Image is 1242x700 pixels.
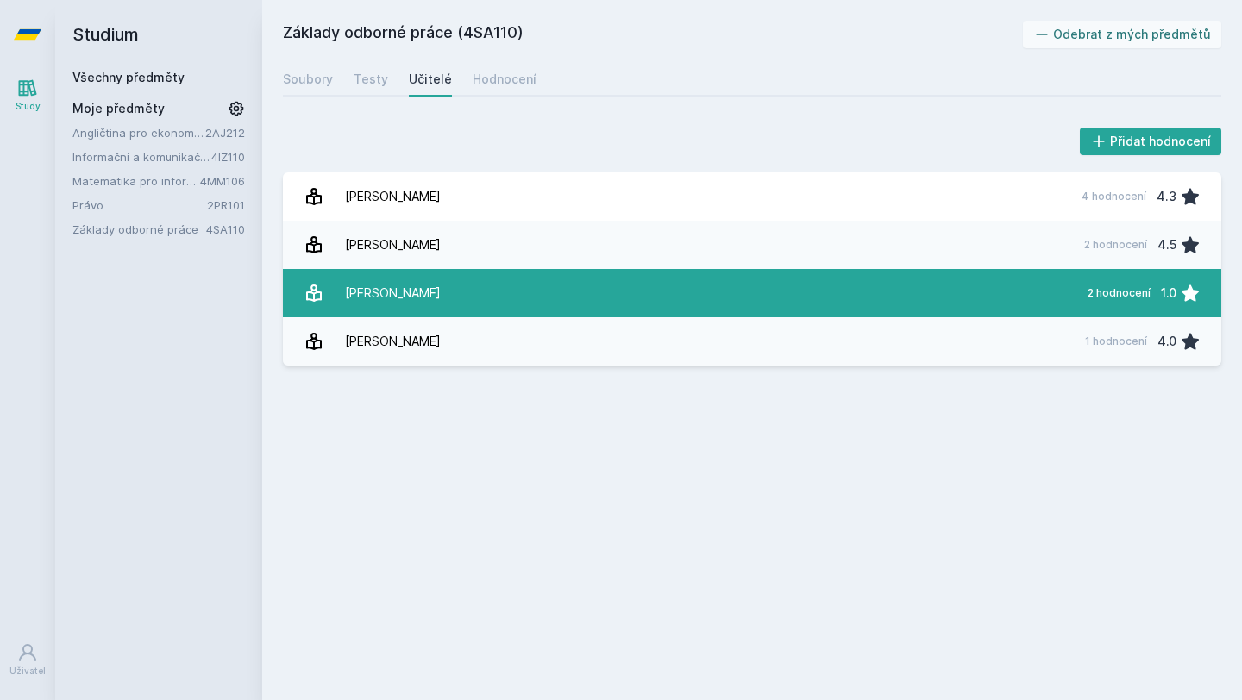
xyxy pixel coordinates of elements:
[473,62,536,97] a: Hodnocení
[211,150,245,164] a: 4IZ110
[1157,228,1176,262] div: 4.5
[1161,276,1176,310] div: 1.0
[354,71,388,88] div: Testy
[283,317,1221,366] a: [PERSON_NAME] 1 hodnocení 4.0
[72,100,165,117] span: Moje předměty
[283,172,1221,221] a: [PERSON_NAME] 4 hodnocení 4.3
[473,71,536,88] div: Hodnocení
[283,71,333,88] div: Soubory
[16,100,41,113] div: Study
[1082,190,1146,203] div: 4 hodnocení
[345,324,441,359] div: [PERSON_NAME]
[9,665,46,678] div: Uživatel
[283,21,1023,48] h2: Základy odborné práce (4SA110)
[283,221,1221,269] a: [PERSON_NAME] 2 hodnocení 4.5
[345,276,441,310] div: [PERSON_NAME]
[3,634,52,686] a: Uživatel
[345,179,441,214] div: [PERSON_NAME]
[1023,21,1222,48] button: Odebrat z mých předmětů
[283,62,333,97] a: Soubory
[409,62,452,97] a: Učitelé
[72,172,200,190] a: Matematika pro informatiky
[200,174,245,188] a: 4MM106
[72,221,206,238] a: Základy odborné práce
[72,70,185,84] a: Všechny předměty
[206,222,245,236] a: 4SA110
[72,124,205,141] a: Angličtina pro ekonomická studia 2 (B2/C1)
[207,198,245,212] a: 2PR101
[1157,324,1176,359] div: 4.0
[1157,179,1176,214] div: 4.3
[283,269,1221,317] a: [PERSON_NAME] 2 hodnocení 1.0
[409,71,452,88] div: Učitelé
[1085,334,1147,348] div: 1 hodnocení
[345,228,441,262] div: [PERSON_NAME]
[1080,128,1222,155] button: Přidat hodnocení
[72,197,207,214] a: Právo
[1084,238,1147,252] div: 2 hodnocení
[72,148,211,166] a: Informační a komunikační technologie
[205,126,245,140] a: 2AJ212
[354,62,388,97] a: Testy
[3,69,52,122] a: Study
[1088,286,1151,300] div: 2 hodnocení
